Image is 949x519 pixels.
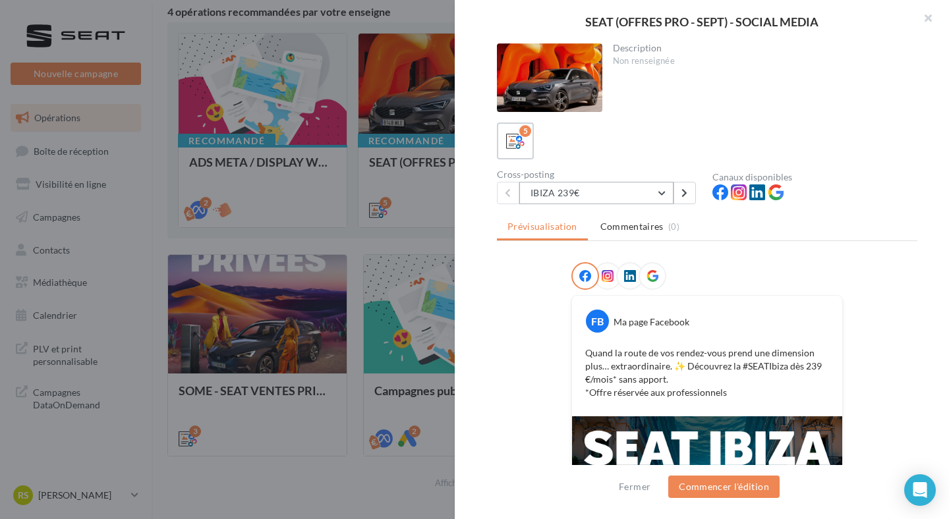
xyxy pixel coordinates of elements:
button: Commencer l'édition [668,476,780,498]
span: Commentaires [600,220,664,233]
div: Cross-posting [497,170,702,179]
div: Ma page Facebook [614,315,689,329]
div: Non renseignée [613,55,907,67]
div: FB [586,310,609,333]
div: 5 [519,125,531,137]
button: IBIZA 239€ [519,182,674,204]
div: Description [613,43,907,53]
p: Quand la route de vos rendez-vous prend une dimension plus… extraordinaire. ✨ Découvrez la #SEATI... [585,346,829,399]
button: Fermer [614,479,656,495]
span: (0) [668,221,679,232]
div: Open Intercom Messenger [904,474,936,506]
div: SEAT (OFFRES PRO - SEPT) - SOCIAL MEDIA [476,16,928,28]
div: Canaux disponibles [712,173,917,182]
